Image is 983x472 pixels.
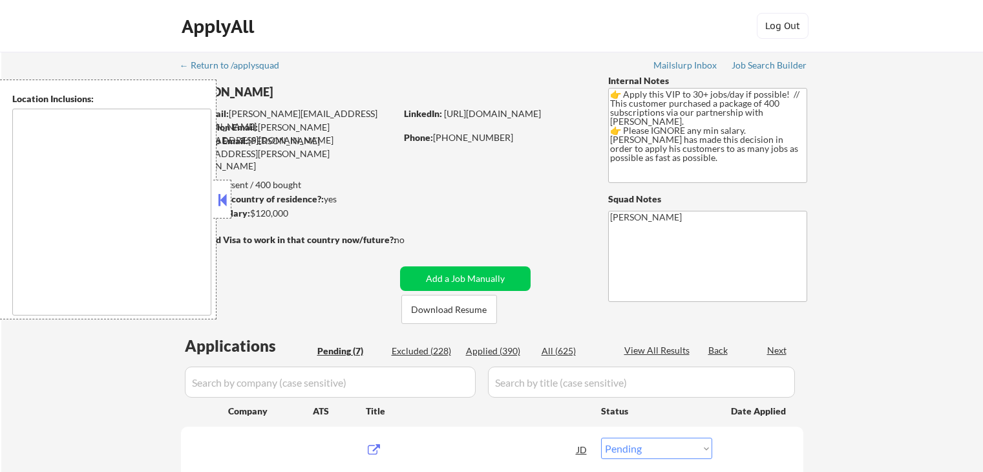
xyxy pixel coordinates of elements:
[180,207,396,220] div: $120,000
[180,193,324,204] strong: Can work in country of residence?:
[608,74,807,87] div: Internal Notes
[542,345,606,358] div: All (625)
[466,345,531,358] div: Applied (390)
[182,121,396,146] div: [PERSON_NAME][EMAIL_ADDRESS][DOMAIN_NAME]
[366,405,589,418] div: Title
[401,295,497,324] button: Download Resume
[576,438,589,461] div: JD
[708,344,729,357] div: Back
[182,107,396,133] div: [PERSON_NAME][EMAIL_ADDRESS][DOMAIN_NAME]
[653,60,718,73] a: Mailslurp Inbox
[185,367,476,398] input: Search by company (case sensitive)
[182,16,258,38] div: ApplyAll
[404,108,442,119] strong: LinkedIn:
[732,61,807,70] div: Job Search Builder
[444,108,541,119] a: [URL][DOMAIN_NAME]
[394,233,431,246] div: no
[180,193,392,206] div: yes
[731,405,788,418] div: Date Applied
[653,61,718,70] div: Mailslurp Inbox
[488,367,795,398] input: Search by title (case sensitive)
[180,178,396,191] div: 390 sent / 400 bought
[185,338,313,354] div: Applications
[601,399,712,422] div: Status
[12,92,211,105] div: Location Inclusions:
[404,132,433,143] strong: Phone:
[317,345,382,358] div: Pending (7)
[181,134,396,173] div: [PERSON_NAME][EMAIL_ADDRESS][PERSON_NAME][DOMAIN_NAME]
[181,84,447,100] div: [PERSON_NAME]
[624,344,693,357] div: View All Results
[404,131,587,144] div: [PHONE_NUMBER]
[757,13,809,39] button: Log Out
[181,234,396,245] strong: Will need Visa to work in that country now/future?:
[313,405,366,418] div: ATS
[228,405,313,418] div: Company
[392,345,456,358] div: Excluded (228)
[608,193,807,206] div: Squad Notes
[767,344,788,357] div: Next
[400,266,531,291] button: Add a Job Manually
[180,60,291,73] a: ← Return to /applysquad
[180,61,291,70] div: ← Return to /applysquad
